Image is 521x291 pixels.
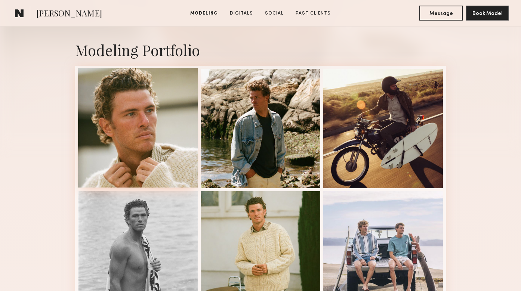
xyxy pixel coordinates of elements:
a: Book Model [466,10,509,16]
a: Past Clients [293,10,334,17]
div: Modeling Portfolio [75,40,446,60]
a: Modeling [187,10,221,17]
a: Social [262,10,287,17]
a: Digitals [227,10,256,17]
button: Message [419,6,463,21]
button: Book Model [466,6,509,21]
span: [PERSON_NAME] [36,7,102,21]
